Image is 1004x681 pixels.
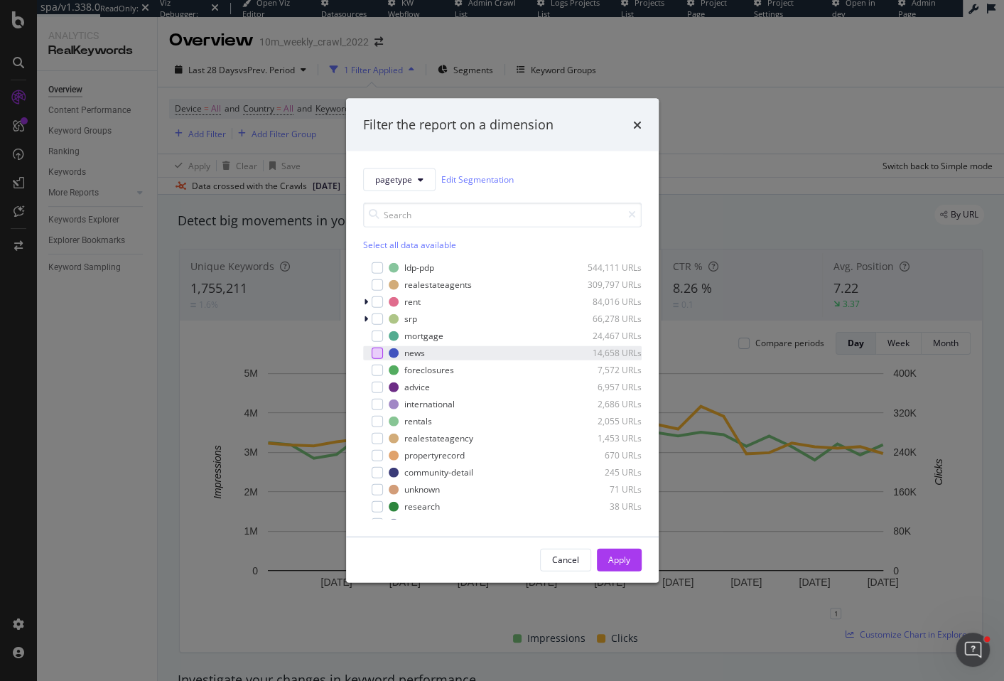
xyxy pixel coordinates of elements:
div: 38 URLs [572,500,642,513]
div: 66,278 URLs [572,313,642,325]
input: Search [363,202,642,227]
button: Cancel [540,548,591,571]
div: 670 URLs [572,449,642,461]
div: 1,453 URLs [572,432,642,444]
div: srp [404,313,417,325]
div: 2,686 URLs [572,398,642,410]
div: modal [346,99,659,583]
div: 22 URLs [572,518,642,530]
div: mortgage [404,330,443,342]
div: times [633,116,642,134]
div: news [404,347,425,359]
div: research [404,500,440,513]
a: Edit Segmentation [441,172,514,187]
div: community-detail [404,466,473,478]
div: 71 URLs [572,483,642,495]
div: unknown [404,483,440,495]
div: Cancel [552,554,579,566]
div: 24,467 URLs [572,330,642,342]
div: marketing [404,518,445,530]
div: rentals [404,415,432,427]
div: ldp-pdp [404,262,434,274]
div: 245 URLs [572,466,642,478]
div: rent [404,296,421,308]
div: Select all data available [363,238,642,250]
span: pagetype [375,173,412,186]
div: Apply [608,554,630,566]
div: foreclosures [404,364,454,376]
div: realestateagency [404,432,473,444]
div: 7,572 URLs [572,364,642,376]
div: 14,658 URLs [572,347,642,359]
div: 309,797 URLs [572,279,642,291]
div: 84,016 URLs [572,296,642,308]
button: pagetype [363,168,436,191]
button: Apply [597,548,642,571]
div: advice [404,381,430,393]
div: realestateagents [404,279,472,291]
div: 544,111 URLs [572,262,642,274]
div: international [404,398,455,410]
div: 2,055 URLs [572,415,642,427]
div: 6,957 URLs [572,381,642,393]
iframe: Intercom live chat [956,633,990,667]
div: propertyrecord [404,449,465,461]
div: Filter the report on a dimension [363,116,554,134]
